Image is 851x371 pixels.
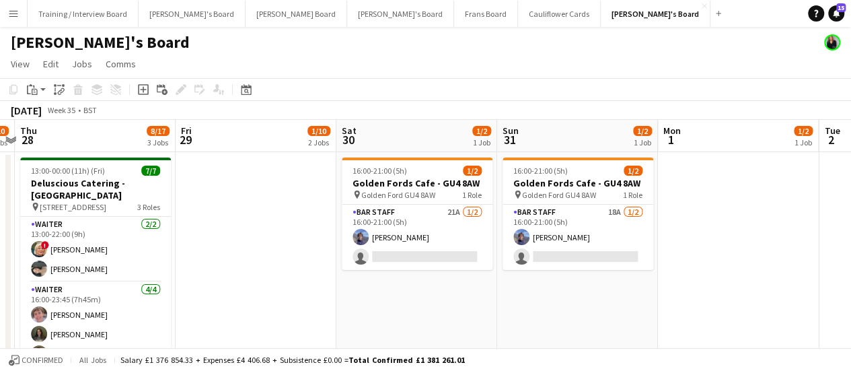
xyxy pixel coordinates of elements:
h1: [PERSON_NAME]'s Board [11,32,190,53]
app-card-role: BAR STAFF21A1/216:00-21:00 (5h)[PERSON_NAME] [342,205,492,270]
app-card-role: Waiter2/213:00-22:00 (9h)![PERSON_NAME][PERSON_NAME] [20,217,171,282]
app-user-avatar: Thomasina Dixon [824,34,840,50]
button: Cauliflower Cards [518,1,601,27]
button: Confirmed [7,353,65,368]
span: 15 [836,3,846,12]
span: 1/2 [633,126,652,136]
div: 1 Job [634,137,651,147]
span: 1/10 [307,126,330,136]
span: 1/2 [472,126,491,136]
button: [PERSON_NAME] Board [246,1,347,27]
app-job-card: 16:00-21:00 (5h)1/2Golden Fords Cafe - GU4 8AW Golden Ford GU4 8AW1 RoleBAR STAFF21A1/216:00-21:0... [342,158,492,270]
span: 1 Role [462,190,482,200]
span: Mon [663,125,681,137]
span: 1 [661,132,681,147]
span: 30 [340,132,357,147]
span: Total Confirmed £1 381 261.01 [348,355,465,365]
button: Training / Interview Board [28,1,139,27]
span: Tue [824,125,840,137]
a: Comms [100,55,141,73]
div: 3 Jobs [147,137,169,147]
span: View [11,58,30,70]
span: Sun [503,125,519,137]
span: 29 [179,132,192,147]
div: 1 Job [794,137,812,147]
h3: Deluscious Catering - [GEOGRAPHIC_DATA] [20,177,171,201]
span: 1/2 [794,126,813,136]
span: 16:00-21:00 (5h) [353,166,407,176]
a: Jobs [67,55,98,73]
app-job-card: 13:00-00:00 (11h) (Fri)7/7Deluscious Catering - [GEOGRAPHIC_DATA] [STREET_ADDRESS]3 RolesWaiter2/... [20,158,171,357]
span: 3 Roles [137,202,160,212]
span: Golden Ford GU4 8AW [361,190,435,200]
span: [STREET_ADDRESS] [40,202,106,212]
span: 31 [501,132,519,147]
app-job-card: 16:00-21:00 (5h)1/2Golden Fords Cafe - GU4 8AW Golden Ford GU4 8AW1 RoleBAR STAFF18A1/216:00-21:0... [503,158,653,270]
span: Golden Ford GU4 8AW [522,190,596,200]
span: Confirmed [22,356,63,365]
span: 8/17 [147,126,170,136]
span: All jobs [77,355,109,365]
button: [PERSON_NAME]'s Board [347,1,454,27]
a: Edit [38,55,64,73]
span: 13:00-00:00 (11h) (Fri) [31,166,105,176]
span: Thu [20,125,37,137]
span: 28 [18,132,37,147]
button: Frans Board [454,1,518,27]
a: 15 [828,5,844,22]
span: Jobs [72,58,92,70]
div: Salary £1 376 854.33 + Expenses £4 406.68 + Subsistence £0.00 = [120,355,465,365]
button: [PERSON_NAME]'s Board [601,1,710,27]
div: 1 Job [473,137,490,147]
span: Comms [106,58,136,70]
span: 16:00-21:00 (5h) [513,166,568,176]
span: ! [41,241,49,249]
app-card-role: BAR STAFF18A1/216:00-21:00 (5h)[PERSON_NAME] [503,205,653,270]
span: Edit [43,58,59,70]
span: 1/2 [624,166,642,176]
div: [DATE] [11,104,42,117]
h3: Golden Fords Cafe - GU4 8AW [342,177,492,189]
span: Fri [181,125,192,137]
span: 7/7 [141,166,160,176]
button: [PERSON_NAME]'s Board [139,1,246,27]
div: 2 Jobs [308,137,330,147]
h3: Golden Fords Cafe - GU4 8AW [503,177,653,189]
span: Week 35 [44,105,78,115]
div: BST [83,105,97,115]
a: View [5,55,35,73]
span: 2 [822,132,840,147]
span: 1/2 [463,166,482,176]
span: Sat [342,125,357,137]
span: 1 Role [623,190,642,200]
